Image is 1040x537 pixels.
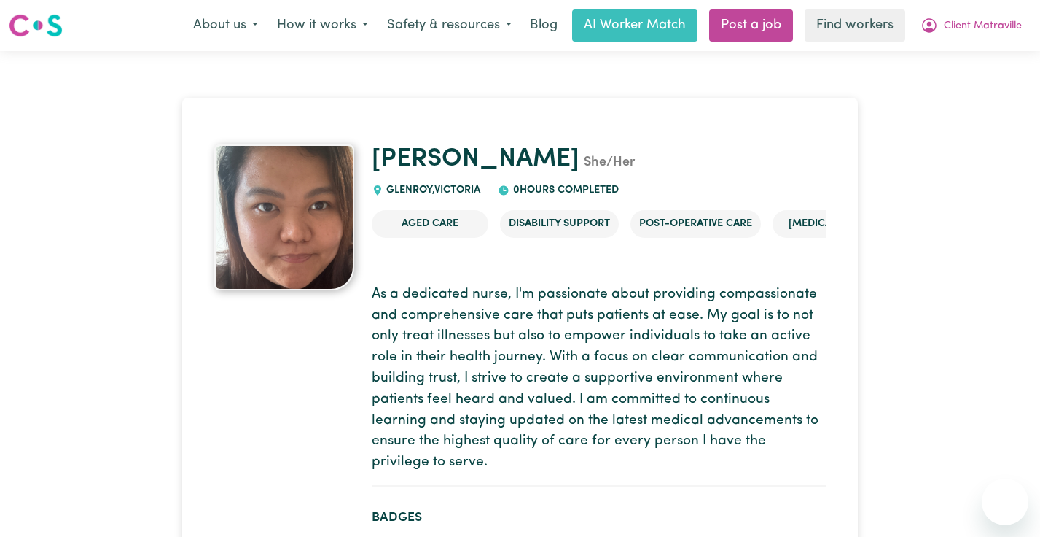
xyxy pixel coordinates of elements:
[500,210,619,238] li: Disability Support
[9,12,63,39] img: Careseekers logo
[214,144,354,290] a: Tracy Mae's profile picture'
[378,10,521,41] button: Safety & resources
[9,9,63,42] a: Careseekers logo
[372,285,826,474] p: As a dedicated nurse, I'm passionate about providing compassionate and comprehensive care that pu...
[383,185,481,196] span: GLENROY , Victoria
[372,147,579,172] a: [PERSON_NAME]
[372,510,826,525] h2: Badges
[911,10,1031,41] button: My Account
[805,9,905,42] a: Find workers
[944,18,1022,34] span: Client Matraville
[572,9,697,42] a: AI Worker Match
[521,9,566,42] a: Blog
[630,210,761,238] li: Post-operative care
[579,156,635,169] span: She/Her
[372,210,488,238] li: Aged Care
[773,210,889,238] li: [MEDICAL_DATA]
[214,144,354,290] img: Tracy Mae
[982,479,1028,525] iframe: Button to launch messaging window
[267,10,378,41] button: How it works
[709,9,793,42] a: Post a job
[509,185,619,196] span: 0 hours completed
[184,10,267,41] button: About us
